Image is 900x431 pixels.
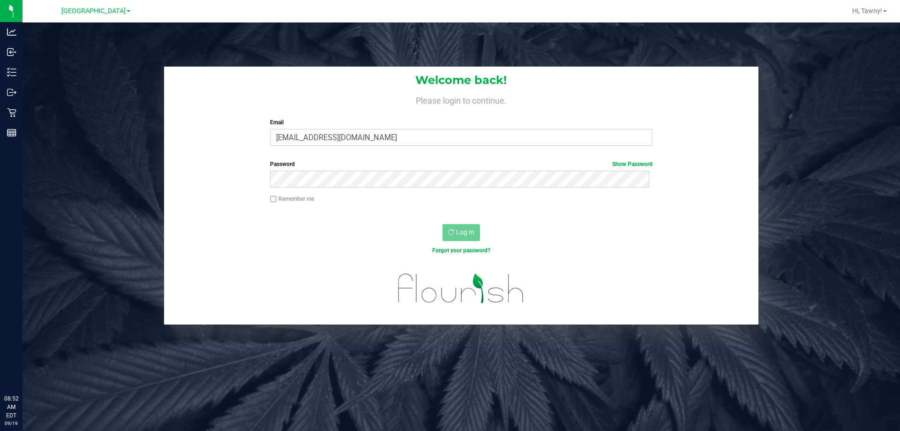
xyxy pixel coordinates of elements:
[456,228,474,236] span: Log In
[7,108,16,117] inline-svg: Retail
[852,7,882,15] span: Hi, Tawny!
[4,394,18,420] p: 08:52 AM EDT
[4,420,18,427] p: 09/19
[270,195,314,203] label: Remember me
[7,27,16,37] inline-svg: Analytics
[7,88,16,97] inline-svg: Outbound
[270,196,277,203] input: Remember me
[7,68,16,77] inline-svg: Inventory
[442,224,480,241] button: Log In
[387,265,535,312] img: flourish_logo.svg
[164,94,758,105] h4: Please login to continue.
[270,161,295,167] span: Password
[612,161,652,167] a: Show Password
[432,247,490,254] a: Forgot your password?
[7,47,16,57] inline-svg: Inbound
[61,7,126,15] span: [GEOGRAPHIC_DATA]
[270,118,652,127] label: Email
[7,128,16,137] inline-svg: Reports
[164,74,758,86] h1: Welcome back!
